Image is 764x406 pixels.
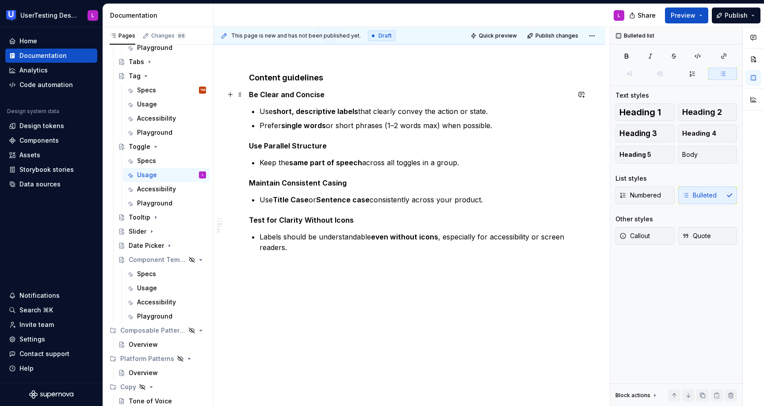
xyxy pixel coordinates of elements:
[618,12,620,19] div: L
[249,178,347,187] strong: Maintain Consistent Casing
[129,227,146,236] div: Slider
[19,165,74,174] div: Storybook stories
[19,180,61,189] div: Data sources
[129,241,164,250] div: Date Picker
[92,12,94,19] div: L
[110,32,135,39] div: Pages
[137,100,157,109] div: Usage
[19,335,45,344] div: Settings
[619,129,657,138] span: Heading 3
[281,121,326,130] strong: single words
[202,171,203,179] div: L
[19,306,53,315] div: Search ⌘K
[137,156,156,165] div: Specs
[5,177,97,191] a: Data sources
[151,32,186,39] div: Changes
[615,146,675,163] button: Heading 5
[19,51,67,60] div: Documentation
[615,227,675,245] button: Callout
[615,125,675,142] button: Heading 3
[535,32,578,39] span: Publish changes
[289,158,362,167] strong: same part of speech
[176,32,186,39] span: 99
[5,318,97,332] a: Invite team
[5,78,97,92] a: Code automation
[129,213,150,222] div: Tooltip
[19,121,64,130] div: Design tokens
[137,312,172,321] div: Playground
[678,103,737,121] button: Heading 2
[123,295,210,309] a: Accessibility
[5,148,97,162] a: Assets
[615,392,650,399] div: Block actions
[129,368,158,377] div: Overview
[316,195,370,204] strong: Sentence case
[29,390,73,399] svg: Supernova Logo
[249,72,570,83] h4: Content guidelines
[638,11,656,20] span: Share
[115,210,210,224] a: Tooltip
[123,309,210,323] a: Playground
[5,163,97,177] a: Storybook stories
[19,66,48,75] div: Analytics
[123,281,210,295] a: Usage
[5,303,97,317] button: Search ⌘K
[712,8,760,23] button: Publish
[625,8,661,23] button: Share
[5,347,97,361] button: Contact support
[260,120,570,131] p: Prefer or short phrases (1–2 words max) when possible.
[129,397,172,406] div: Tone of Voice
[137,86,156,95] div: Specs
[249,90,325,99] strong: Be Clear and Concise
[6,10,17,21] img: 41adf70f-fc1c-4662-8e2d-d2ab9c673b1b.png
[615,389,658,402] div: Block actions
[123,41,210,55] a: Playground
[123,154,210,168] a: Specs
[619,150,651,159] span: Heading 5
[678,125,737,142] button: Heading 4
[468,30,521,42] button: Quick preview
[249,141,327,150] strong: Use Parallel Structure
[671,11,695,20] span: Preview
[7,108,59,115] div: Design system data
[123,111,210,125] a: Accessibility
[479,32,517,39] span: Quick preview
[19,320,54,329] div: Invite team
[115,55,210,69] a: Tabs
[137,171,157,179] div: Usage
[19,80,73,89] div: Code automation
[19,37,37,46] div: Home
[615,174,647,183] div: List styles
[19,349,69,358] div: Contact support
[129,57,144,66] div: Tabs
[371,232,438,241] strong: even without icons
[260,194,570,205] p: Use or consistently across your product.
[665,8,708,23] button: Preview
[5,49,97,63] a: Documentation
[682,150,698,159] span: Body
[260,157,570,168] p: Keep the across all toggles in a group.
[273,107,358,116] strong: short, descriptive labels
[5,119,97,133] a: Design tokens
[524,30,582,42] button: Publish changes
[682,231,711,240] span: Quote
[615,186,675,204] button: Numbered
[619,231,650,240] span: Callout
[123,83,210,97] a: SpecsYM
[120,383,136,391] div: Copy
[619,108,661,117] span: Heading 1
[137,43,172,52] div: Playground
[2,6,101,25] button: UserTesting Design SystemL
[137,128,172,137] div: Playground
[678,227,737,245] button: Quote
[137,298,176,307] div: Accessibility
[20,11,77,20] div: UserTesting Design System
[682,129,716,138] span: Heading 4
[123,267,210,281] a: Specs
[5,63,97,77] a: Analytics
[106,323,210,338] div: Composable Patterns
[260,231,570,253] p: Labels should be understandable , especially for accessibility or screen readers.
[115,253,210,267] a: Component Template
[120,354,174,363] div: Platform Patterns
[5,34,97,48] a: Home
